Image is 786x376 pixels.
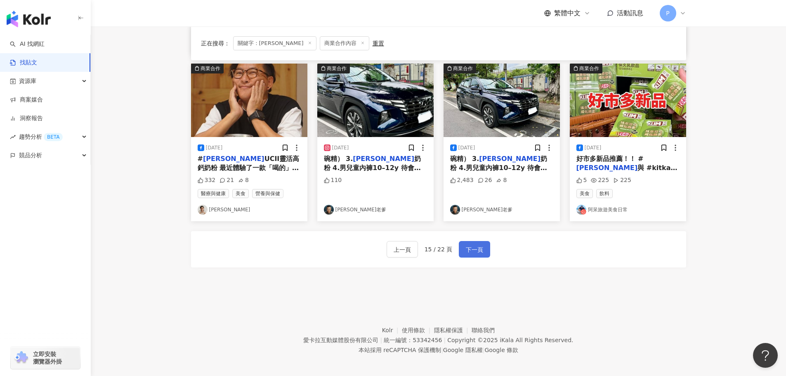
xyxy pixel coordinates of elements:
[19,146,42,165] span: 競品分析
[7,11,51,27] img: logo
[753,343,778,368] iframe: Help Scout Beacon - Open
[483,347,485,353] span: |
[576,205,586,215] img: KOL Avatar
[324,205,427,215] a: KOL Avatar[PERSON_NAME]老爹
[591,176,609,184] div: 225
[425,246,453,253] span: 15 / 22 頁
[353,155,414,163] mark: [PERSON_NAME]
[576,189,593,198] span: 美食
[19,72,36,90] span: 資源庫
[191,64,307,137] div: post-image商業合作
[554,9,581,18] span: 繁體中文
[44,133,63,141] div: BETA
[317,64,434,137] div: post-image商業合作
[450,176,474,184] div: 2,483
[570,64,686,137] img: post-image
[444,64,560,137] img: post-image
[238,176,249,184] div: 8
[198,176,216,184] div: 332
[303,337,378,343] div: 愛卡拉互動媒體股份有限公司
[579,64,599,73] div: 商業合作
[203,155,264,163] mark: [PERSON_NAME]
[450,205,460,215] img: KOL Avatar
[496,176,507,184] div: 8
[11,347,80,369] a: chrome extension立即安裝 瀏覽器外掛
[444,337,446,343] span: |
[198,205,301,215] a: KOL Avatar[PERSON_NAME]
[320,36,369,50] span: 商業合作內容
[191,64,307,137] img: post-image
[617,9,643,17] span: 活動訊息
[33,350,62,365] span: 立即安裝 瀏覽器外掛
[206,144,223,151] div: [DATE]
[198,155,203,163] span: #
[450,205,553,215] a: KOL Avatar[PERSON_NAME]老爹
[466,245,483,255] span: 下一頁
[402,327,434,333] a: 使用條款
[453,64,473,73] div: 商業合作
[382,327,402,333] a: Kolr
[478,176,492,184] div: 26
[232,189,249,198] span: 美食
[324,176,342,184] div: 110
[450,155,479,163] span: 碗精） 3.
[13,351,29,364] img: chrome extension
[201,64,220,73] div: 商業合作
[317,64,434,137] img: post-image
[450,155,548,181] span: 奶粉 4.男兒童內褲10–12y 待會見！
[19,128,63,146] span: 趨勢分析
[373,40,384,47] div: 重置
[198,205,208,215] img: KOL Avatar
[10,40,45,48] a: searchAI 找網紅
[500,337,514,343] a: iKala
[576,176,587,184] div: 5
[387,241,418,258] button: 上一頁
[324,155,353,163] span: 碗精） 3.
[443,347,483,353] a: Google 隱私權
[570,64,686,137] div: post-image商業合作
[576,164,638,172] mark: [PERSON_NAME]
[394,245,411,255] span: 上一頁
[666,9,669,18] span: P
[472,327,495,333] a: 聯絡我們
[576,155,644,163] span: 好市多新品推薦！！ #
[201,40,230,47] span: 正在搜尋 ：
[252,189,283,198] span: 營養與保健
[380,337,382,343] span: |
[459,241,490,258] button: 下一頁
[576,205,680,215] a: KOL Avatar阿呆旅遊美食日常
[10,114,43,123] a: 洞察報告
[596,189,613,198] span: 飲料
[10,96,43,104] a: 商案媒合
[327,64,347,73] div: 商業合作
[444,64,560,137] div: post-image商業合作
[613,176,631,184] div: 225
[441,347,443,353] span: |
[458,144,475,151] div: [DATE]
[233,36,316,50] span: 關鍵字：[PERSON_NAME]
[585,144,602,151] div: [DATE]
[10,134,16,140] span: rise
[384,337,442,343] div: 統一編號：53342456
[10,59,37,67] a: 找貼文
[434,327,472,333] a: 隱私權保護
[479,155,541,163] mark: [PERSON_NAME]
[359,345,518,355] span: 本站採用 reCAPTCHA 保護機制
[220,176,234,184] div: 21
[198,189,229,198] span: 醫療與健康
[324,155,421,181] span: 奶粉 4.男兒童內褲10–12y 待會見！
[447,337,573,343] div: Copyright © 2025 All Rights Reserved.
[484,347,518,353] a: Google 條款
[324,205,334,215] img: KOL Avatar
[332,144,349,151] div: [DATE]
